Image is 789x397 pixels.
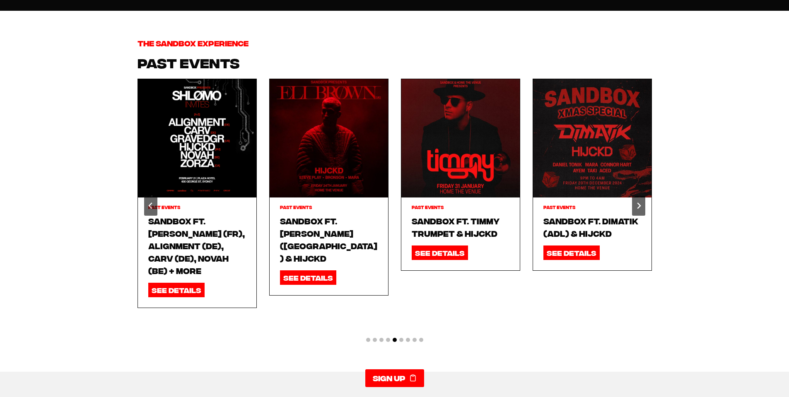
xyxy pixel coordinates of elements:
[270,79,388,197] a: Read More Sandbox ft. Eli Brown (UK) & HIJCKD
[373,338,377,342] button: Go to slide 2
[138,79,256,197] a: Read More Sandbox ft. Shlomo (FR), Alignment (DE), Carv (DE), Novah (BE) + more
[632,196,645,216] button: Next slide
[373,372,405,384] span: Sign up
[280,214,378,264] a: Sandbox ft. [PERSON_NAME] ([GEOGRAPHIC_DATA]) & HIJCKD
[401,79,520,197] a: Read More Sandbox ft. Timmy Trumpet & HIJCKD
[533,79,652,333] div: %1$s of %2$s
[543,214,641,239] a: Sandbox ft. Dimatik (ADL) & HIJCKD
[386,338,390,342] button: Go to slide 4
[148,205,180,209] a: Past Events
[148,214,246,277] a: Sandbox ft. [PERSON_NAME] (FR), Alignment (DE), Carv (DE), Novah (BE) + more
[138,79,652,333] div: Post Carousel
[138,336,652,343] ul: Select a slide to show
[366,338,370,342] button: Go to slide 1
[399,338,403,342] button: Go to slide 6
[419,338,423,342] button: Go to slide 9
[269,79,388,333] div: %1$s of %2$s
[280,205,312,209] a: Past Events
[138,79,257,333] div: %1$s of %2$s
[138,37,652,48] h6: THE SANDBOX EXPERIENCE
[543,205,575,209] a: Past Events
[401,79,520,333] div: %1$s of %2$s
[144,196,157,216] button: Previous slide
[533,79,651,197] a: Read More Sandbox ft. Dimatik (ADL) & HIJCKD
[379,338,384,342] button: Go to slide 3
[138,52,652,72] h1: PAST EVENTS
[412,245,468,260] a: SEE DETAILS
[413,338,417,342] button: Go to slide 8
[406,338,410,342] button: Go to slide 7
[365,369,424,387] a: Sign up
[393,338,397,342] button: Go to slide 5
[148,283,205,297] a: SEE DETAILS
[280,270,336,285] a: SEE DETAILS
[412,205,444,209] a: Past Events
[543,245,600,260] a: SEE DETAILS
[412,214,509,239] a: Sandbox ft. Timmy Trumpet & HIJCKD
